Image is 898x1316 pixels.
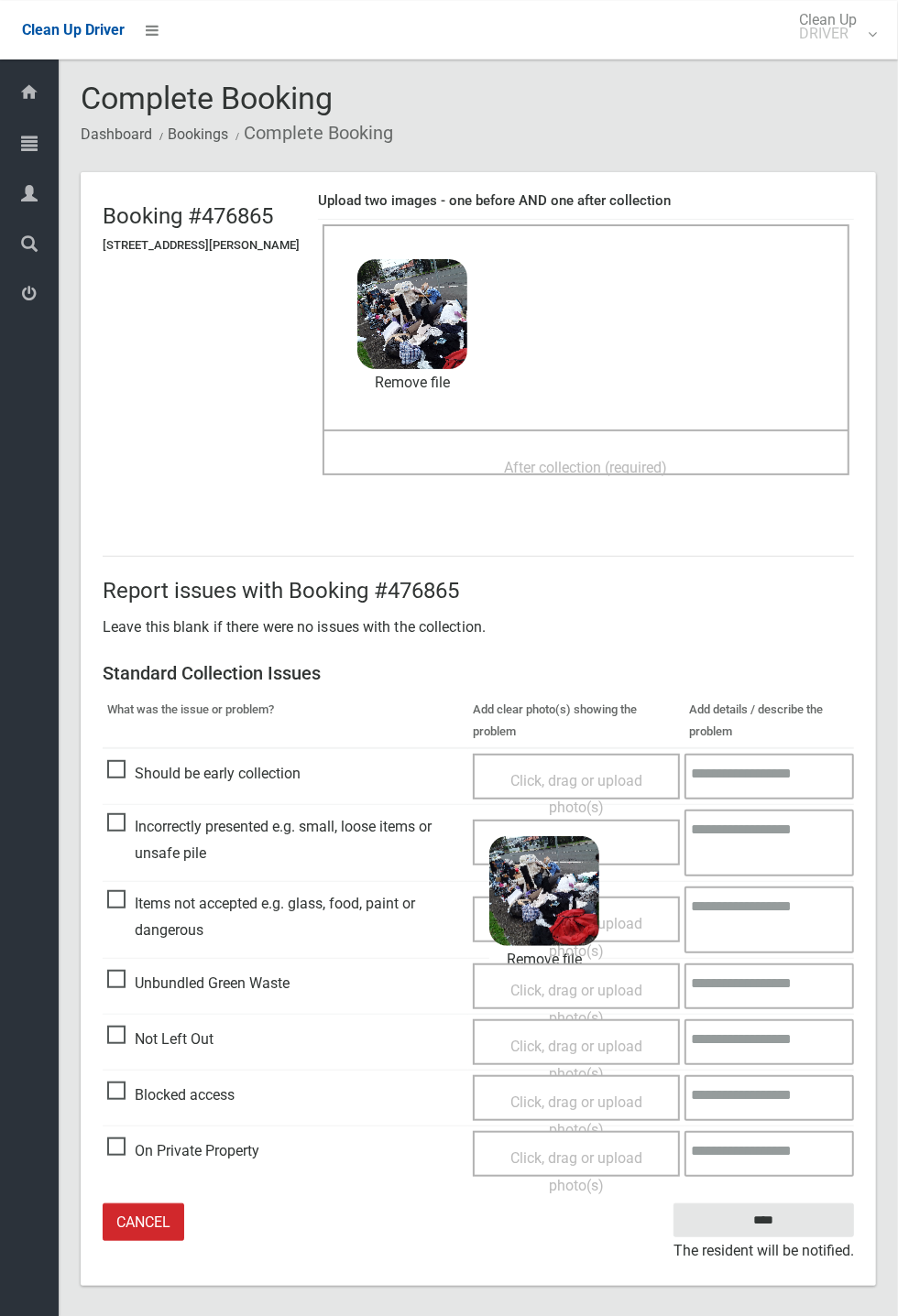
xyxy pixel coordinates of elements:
a: Dashboard [81,125,152,142]
th: Add details / describe the problem [684,693,854,747]
a: Clean Up Driver [22,16,125,43]
p: Leave this blank if there were no issues with the collection. [103,613,854,640]
span: Incorrectly presented e.g. small, loose items or unsafe pile [107,812,464,866]
span: Click, drag or upload photo(s) [510,1148,642,1193]
span: Should be early collection [107,759,301,787]
span: Clean Up Driver [22,20,125,38]
span: Blocked access [107,1081,235,1108]
h2: Report issues with Booking #476865 [103,578,854,602]
li: Complete Booking [231,115,393,149]
span: On Private Property [107,1137,259,1164]
span: Click, drag or upload photo(s) [510,1037,642,1082]
span: Complete Booking [81,79,333,115]
th: Add clear photo(s) showing the problem [468,693,684,747]
h5: [STREET_ADDRESS][PERSON_NAME] [103,238,300,251]
span: Click, drag or upload photo(s) [510,981,642,1026]
a: Cancel [103,1202,184,1240]
th: What was the issue or problem? [103,693,468,747]
a: Bookings [168,125,228,142]
span: Not Left Out [107,1025,214,1052]
small: The resident will be notified. [673,1236,854,1264]
h2: Booking #476865 [103,203,300,227]
span: Unbundled Green Waste [107,969,290,996]
span: Items not accepted e.g. glass, food, paint or dangerous [107,889,464,943]
h4: Upload two images - one before AND one after collection [318,192,854,208]
a: Remove file [357,368,467,396]
h3: Standard Collection Issues [103,662,854,682]
span: Click, drag or upload photo(s) [510,771,642,816]
span: Click, drag or upload photo(s) [510,1093,642,1137]
span: After collection (required) [505,458,668,475]
span: Clean Up [790,12,875,39]
small: DRIVER [799,26,857,39]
